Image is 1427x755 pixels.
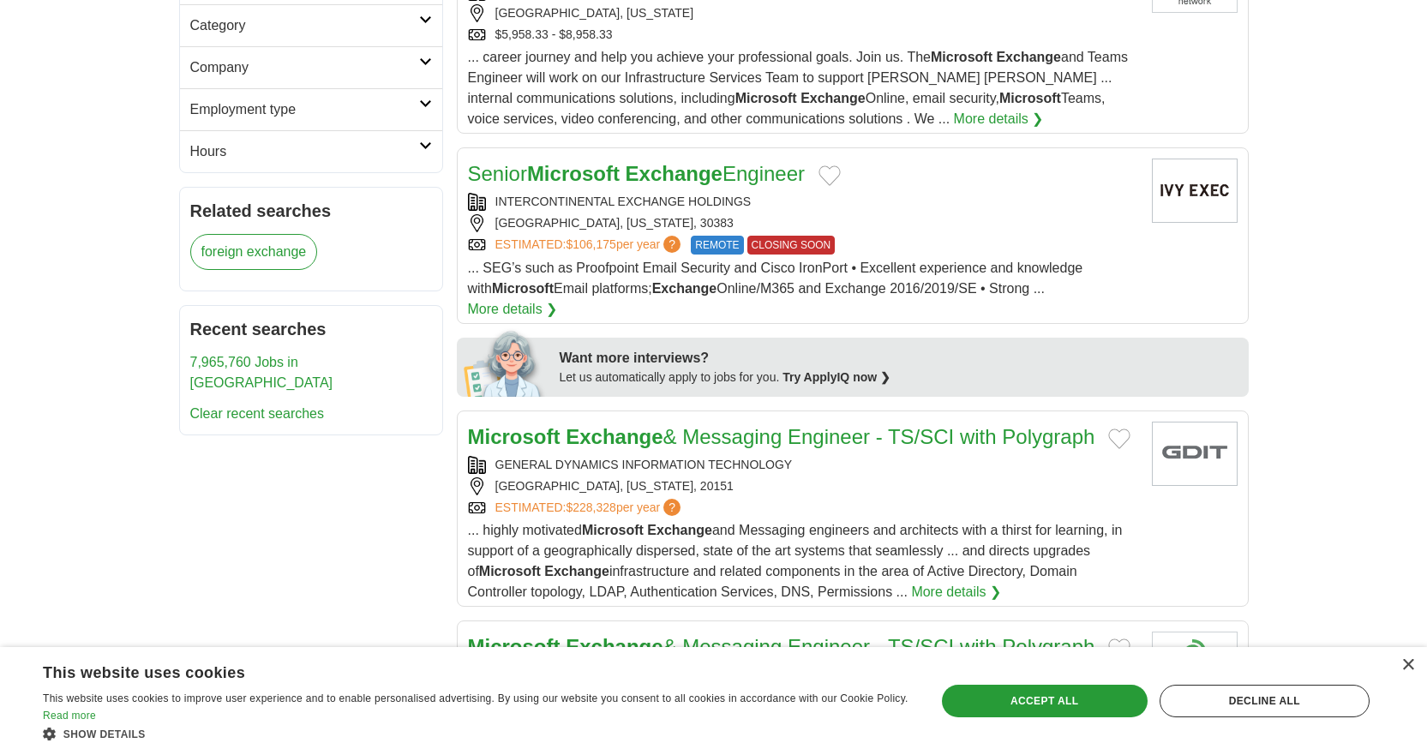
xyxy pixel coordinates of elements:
[527,162,620,185] strong: Microsoft
[479,564,541,578] strong: Microsoft
[652,281,717,296] strong: Exchange
[190,99,419,120] h2: Employment type
[468,477,1138,495] div: [GEOGRAPHIC_DATA], [US_STATE], 20151
[942,685,1148,717] div: Accept all
[931,50,992,64] strong: Microsoft
[1401,659,1414,672] div: Close
[190,57,419,78] h2: Company
[190,15,419,36] h2: Category
[468,635,561,658] strong: Microsoft
[180,4,442,46] a: Category
[1152,159,1238,223] img: Company logo
[190,355,333,390] a: 7,965,760 Jobs in [GEOGRAPHIC_DATA]
[190,234,318,270] a: foreign exchange
[1108,428,1130,449] button: Add to favorite jobs
[560,369,1238,386] div: Let us automatically apply to jobs for you.
[582,523,644,537] strong: Microsoft
[566,500,615,514] span: $228,328
[43,692,908,704] span: This website uses cookies to improve user experience and to enable personalised advertising. By u...
[566,635,663,658] strong: Exchange
[190,198,432,224] h2: Related searches
[468,523,1123,599] span: ... highly motivated and Messaging engineers and architects with a thirst for learning, in suppor...
[663,236,681,253] span: ?
[911,582,1001,602] a: More details ❯
[999,91,1061,105] strong: Microsoft
[468,50,1129,126] span: ... career journey and help you achieve your professional goals. Join us. The and Teams Engineer ...
[818,165,841,186] button: Add to favorite jobs
[996,50,1061,64] strong: Exchange
[468,26,1138,44] div: $5,958.33 - $8,958.33
[468,4,1138,22] div: [GEOGRAPHIC_DATA], [US_STATE]
[747,236,836,255] span: CLOSING SOON
[43,710,96,722] a: Read more, opens a new window
[544,564,609,578] strong: Exchange
[468,162,806,185] a: SeniorMicrosoft ExchangeEngineer
[691,236,743,255] span: REMOTE
[626,162,722,185] strong: Exchange
[800,91,866,105] strong: Exchange
[464,328,547,397] img: apply-iq-scientist.png
[468,425,1095,448] a: Microsoft Exchange& Messaging Engineer - TS/SCI with Polygraph
[190,406,325,421] a: Clear recent searches
[647,523,712,537] strong: Exchange
[63,728,146,740] span: Show details
[468,425,561,448] strong: Microsoft
[180,46,442,88] a: Company
[735,91,797,105] strong: Microsoft
[492,281,554,296] strong: Microsoft
[43,725,909,742] div: Show details
[782,370,890,384] a: Try ApplyIQ now ❯
[495,458,793,471] a: GENERAL DYNAMICS INFORMATION TECHNOLOGY
[954,109,1044,129] a: More details ❯
[1160,685,1370,717] div: Decline all
[495,236,685,255] a: ESTIMATED:$106,175per year?
[566,237,615,251] span: $106,175
[180,130,442,172] a: Hours
[663,499,681,516] span: ?
[468,193,1138,211] div: INTERCONTINENTAL EXCHANGE HOLDINGS
[560,348,1238,369] div: Want more interviews?
[495,499,685,517] a: ESTIMATED:$228,328per year?
[1152,632,1238,696] img: Company logo
[1108,638,1130,659] button: Add to favorite jobs
[190,141,419,162] h2: Hours
[180,88,442,130] a: Employment type
[468,299,558,320] a: More details ❯
[468,261,1083,296] span: ... SEG’s such as Proofpoint Email Security and Cisco IronPort • Excellent experience and knowled...
[1152,422,1238,486] img: General Dynamics Information Technology logo
[468,635,1095,658] a: Microsoft Exchange& Messaging Engineer - TS/SCI with Polygraph
[566,425,663,448] strong: Exchange
[43,657,866,683] div: This website uses cookies
[468,214,1138,232] div: [GEOGRAPHIC_DATA], [US_STATE], 30383
[190,316,432,342] h2: Recent searches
